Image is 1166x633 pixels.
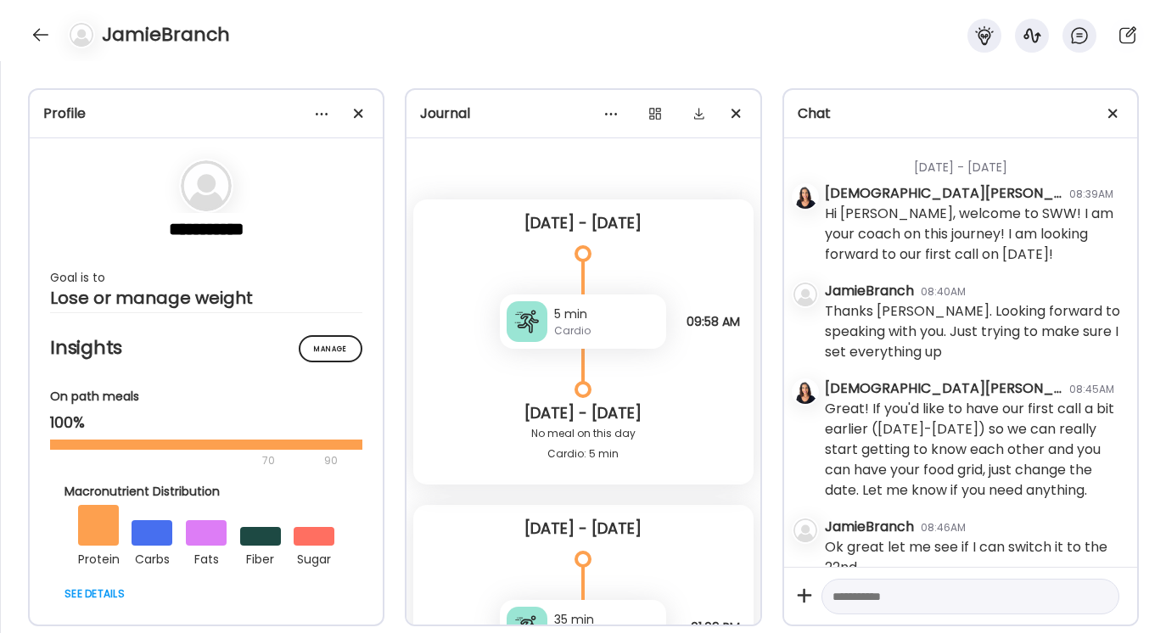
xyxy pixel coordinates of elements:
div: 35 min [554,611,659,629]
div: Journal [420,104,746,124]
img: bg-avatar-default.svg [793,283,817,306]
div: [DATE] - [DATE] [427,213,739,233]
div: JamieBranch [825,281,914,301]
div: 90 [322,451,339,471]
h4: JamieBranch [102,21,230,48]
div: JamieBranch [825,517,914,537]
div: fats [186,546,227,569]
div: Cardio [554,323,659,339]
div: Goal is to [50,267,362,288]
div: Profile [43,104,369,124]
div: Chat [798,104,1124,124]
div: 08:46AM [921,520,966,535]
div: [DATE] - [DATE] [427,403,739,423]
div: Ok great let me see if I can switch it to the 22nd [825,537,1124,578]
div: 100% [50,412,362,433]
div: Manage [299,335,362,362]
div: fiber [240,546,281,569]
img: bg-avatar-default.svg [181,160,232,211]
div: protein [78,546,119,569]
div: [DATE] - [DATE] [427,518,739,539]
div: 70 [50,451,319,471]
div: No meal on this day Cardio: 5 min [427,423,739,464]
h2: Insights [50,335,362,361]
img: avatars%2FmcUjd6cqKYdgkG45clkwT2qudZq2 [793,185,817,209]
div: Hi [PERSON_NAME], welcome to SWW! I am your coach on this journey! I am looking forward to our fi... [825,204,1124,265]
div: [DEMOGRAPHIC_DATA][PERSON_NAME] [825,378,1062,399]
div: Lose or manage weight [50,288,362,308]
div: Great! If you'd like to have our first call a bit earlier ([DATE]-[DATE]) so we can really start ... [825,399,1124,501]
div: [DEMOGRAPHIC_DATA][PERSON_NAME] [825,183,1062,204]
div: Macronutrient Distribution [64,483,348,501]
span: 09:58 AM [687,314,740,329]
div: [DATE] - [DATE] [825,138,1124,183]
img: bg-avatar-default.svg [70,23,93,47]
div: carbs [132,546,172,569]
div: On path meals [50,388,362,406]
img: avatars%2FmcUjd6cqKYdgkG45clkwT2qudZq2 [793,380,817,404]
div: 5 min [554,305,659,323]
div: Thanks [PERSON_NAME]. Looking forward to speaking with you. Just trying to make sure I set everyt... [825,301,1124,362]
div: 08:45AM [1069,382,1114,397]
div: sugar [294,546,334,569]
div: 08:40AM [921,284,966,300]
div: 08:39AM [1069,187,1113,202]
img: bg-avatar-default.svg [793,518,817,542]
